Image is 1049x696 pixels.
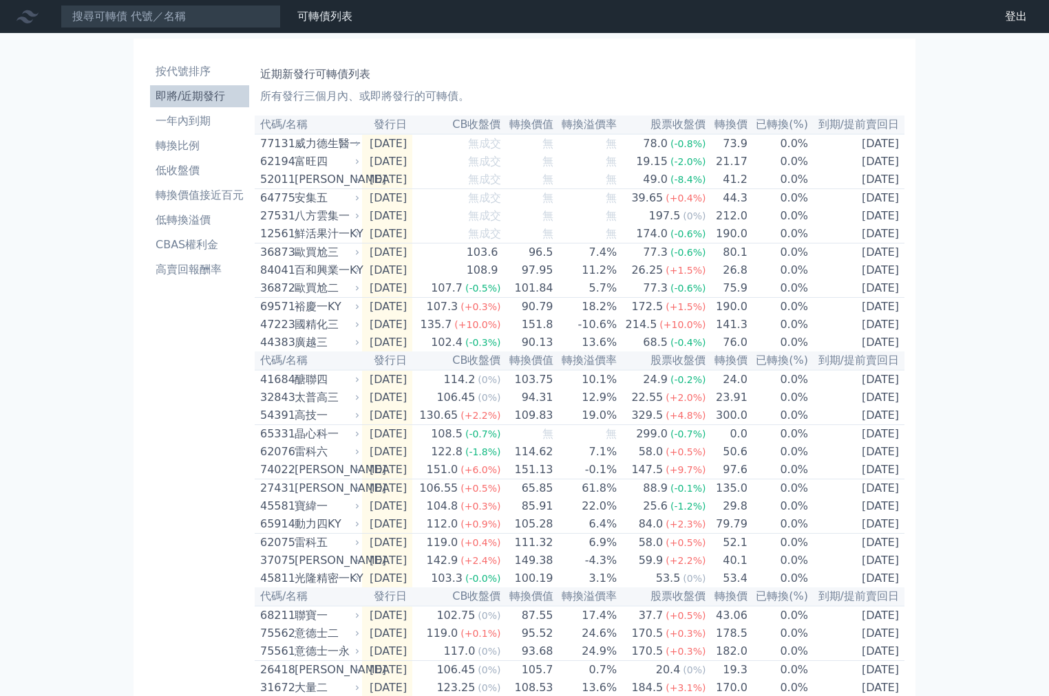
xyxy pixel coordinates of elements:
div: 151.0 [423,461,460,478]
td: 0.0% [748,406,809,425]
div: 24.9 [640,371,670,388]
div: 62075 [260,534,291,551]
td: 12.9% [554,389,618,406]
td: 190.0 [706,298,748,316]
div: 106.55 [416,480,460,497]
li: 低轉換溢價 [150,212,249,228]
div: 44383 [260,334,291,351]
td: 0.0% [748,243,809,262]
td: [DATE] [362,134,412,153]
div: 103.6 [464,244,501,261]
td: [DATE] [809,497,904,515]
div: 58.0 [636,444,666,460]
div: 雷科六 [295,444,357,460]
td: [DATE] [362,443,412,461]
div: 動力四KY [295,516,357,532]
td: [DATE] [809,479,904,498]
span: (-0.4%) [670,337,706,348]
td: [DATE] [809,370,904,389]
td: 0.0% [748,298,809,316]
div: [PERSON_NAME] [295,461,357,478]
span: 無 [606,137,617,150]
span: 無 [606,155,617,168]
span: (-2.0%) [670,156,706,167]
div: 醣聯四 [295,371,357,388]
td: 13.6% [554,334,618,351]
td: [DATE] [809,515,904,534]
td: 105.28 [502,515,554,534]
span: (0%) [478,392,500,403]
td: 300.0 [706,406,748,425]
td: 0.0% [748,189,809,208]
div: 歐買尬二 [295,280,357,296]
span: (-0.3%) [465,337,501,348]
span: (+0.5%) [460,483,500,494]
div: 高技一 [295,407,357,424]
a: CBAS權利金 [150,234,249,256]
div: 214.5 [623,316,660,333]
th: 已轉換(%) [748,116,809,134]
td: [DATE] [809,316,904,334]
td: 0.0% [748,389,809,406]
li: 一年內到期 [150,113,249,129]
td: 26.8 [706,261,748,279]
td: 23.91 [706,389,748,406]
th: 股票收盤價 [617,116,706,134]
td: [DATE] [809,279,904,298]
td: [DATE] [362,552,412,569]
td: [DATE] [809,134,904,153]
td: [DATE] [809,189,904,208]
th: 已轉換(%) [748,351,809,370]
td: [DATE] [362,515,412,534]
div: 329.5 [628,407,666,424]
div: 104.8 [423,498,460,514]
td: [DATE] [809,261,904,279]
div: 77.3 [640,280,670,296]
li: 轉換價值接近百元 [150,187,249,204]
td: 111.32 [502,534,554,552]
th: CB收盤價 [412,351,501,370]
span: 無成交 [468,137,501,150]
td: 97.95 [502,261,554,279]
div: 172.5 [628,298,666,315]
div: 135.7 [418,316,455,333]
span: (+0.5%) [666,446,706,457]
th: 轉換價 [706,351,748,370]
span: (+0.5%) [666,537,706,548]
div: 26.25 [628,262,666,279]
div: 84041 [260,262,291,279]
td: 101.84 [502,279,554,298]
td: 11.2% [554,261,618,279]
div: 54391 [260,407,291,424]
td: 0.0% [748,261,809,279]
td: [DATE] [362,334,412,351]
span: (+1.5%) [666,265,706,276]
td: 0.0 [706,425,748,444]
div: 74022 [260,461,291,478]
td: 65.85 [502,479,554,498]
li: 轉換比例 [150,138,249,154]
td: 5.7% [554,279,618,298]
td: 90.13 [502,334,554,351]
div: 裕慶一KY [295,298,357,315]
td: [DATE] [362,389,412,406]
div: 88.9 [640,480,670,497]
li: 即將/近期發行 [150,88,249,105]
div: [PERSON_NAME] [295,480,357,497]
span: 無成交 [468,155,501,168]
th: CB收盤價 [412,116,501,134]
td: 85.91 [502,497,554,515]
th: 轉換溢價率 [554,351,618,370]
td: 75.9 [706,279,748,298]
th: 轉換價值 [502,116,554,134]
td: [DATE] [809,298,904,316]
td: 109.83 [502,406,554,425]
th: 轉換價值 [502,351,554,370]
a: 轉換比例 [150,135,249,157]
td: 7.4% [554,243,618,262]
a: 一年內到期 [150,110,249,132]
td: [DATE] [809,153,904,171]
td: [DATE] [362,243,412,262]
td: 94.31 [502,389,554,406]
a: 按代號排序 [150,61,249,83]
